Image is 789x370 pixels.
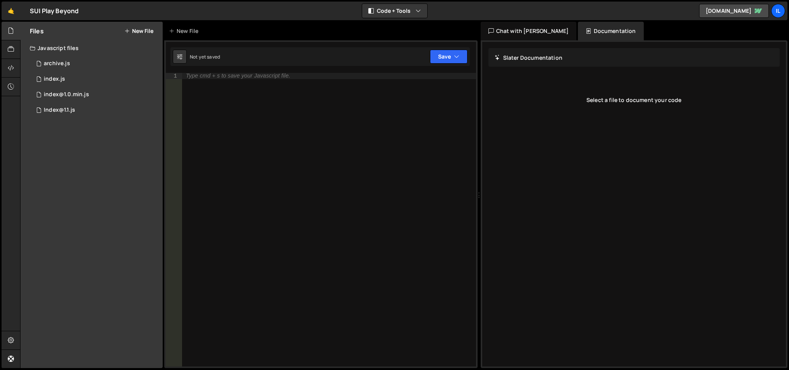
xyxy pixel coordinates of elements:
h2: Files [30,27,44,35]
div: Documentation [578,22,643,40]
a: Il [771,4,785,18]
button: New File [124,28,153,34]
div: SUI Play Beyond [30,6,79,16]
a: 🤙 [2,2,21,20]
div: 13362/34425.js [30,87,163,102]
div: Not yet saved [190,54,220,60]
div: Javascript files [21,40,163,56]
button: Save [430,50,468,64]
div: 1 [166,73,182,79]
div: index.js [44,76,65,83]
div: Chat with [PERSON_NAME] [481,22,577,40]
div: 13362/45913.js [30,102,163,118]
div: Type cmd + s to save your Javascript file. [186,73,290,79]
div: New File [169,27,201,35]
div: Select a file to document your code [488,85,780,116]
a: [DOMAIN_NAME] [699,4,769,18]
div: Index@1.1.js [44,107,75,114]
h2: Slater Documentation [495,54,562,61]
div: index@1.0.min.js [44,91,89,98]
div: archive.js [44,60,70,67]
div: 13362/34351.js [30,56,163,71]
button: Code + Tools [362,4,427,18]
div: 13362/33342.js [30,71,163,87]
